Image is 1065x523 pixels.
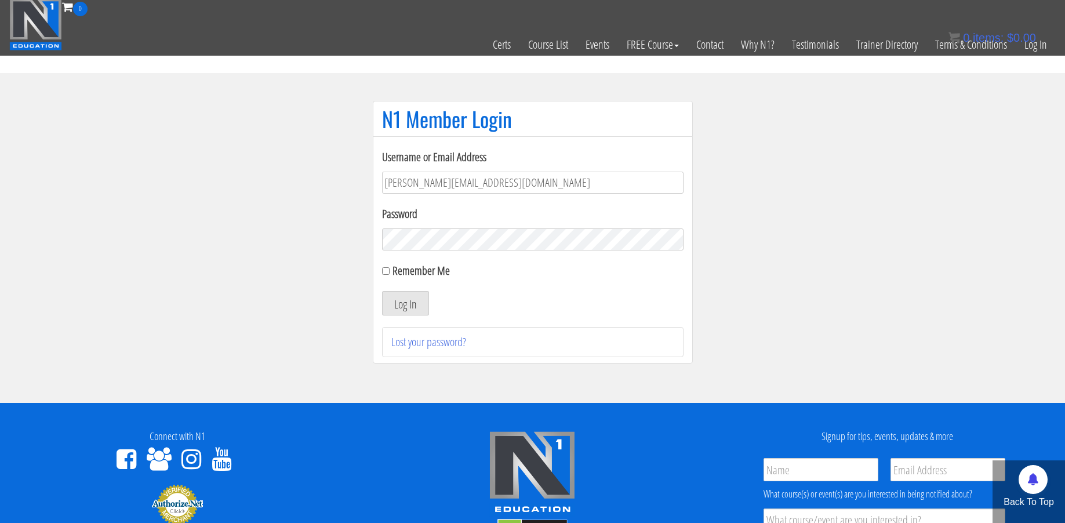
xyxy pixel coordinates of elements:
[484,16,519,73] a: Certs
[688,16,732,73] a: Contact
[382,291,429,315] button: Log In
[948,32,960,43] img: icon11.png
[519,16,577,73] a: Course List
[392,263,450,278] label: Remember Me
[577,16,618,73] a: Events
[948,31,1036,44] a: 0 items: $0.00
[993,495,1065,509] p: Back To Top
[618,16,688,73] a: FREE Course
[764,487,1005,501] div: What course(s) or event(s) are you interested in being notified about?
[1007,31,1013,44] span: $
[732,16,783,73] a: Why N1?
[391,334,466,350] a: Lost your password?
[73,2,88,16] span: 0
[764,458,878,481] input: Name
[926,16,1016,73] a: Terms & Conditions
[9,431,346,442] h4: Connect with N1
[890,458,1005,481] input: Email Address
[382,107,684,130] h1: N1 Member Login
[973,31,1004,44] span: items:
[719,431,1056,442] h4: Signup for tips, events, updates & more
[489,431,576,517] img: n1-edu-logo
[963,31,969,44] span: 0
[382,148,684,166] label: Username or Email Address
[1007,31,1036,44] bdi: 0.00
[783,16,848,73] a: Testimonials
[382,205,684,223] label: Password
[1016,16,1056,73] a: Log In
[848,16,926,73] a: Trainer Directory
